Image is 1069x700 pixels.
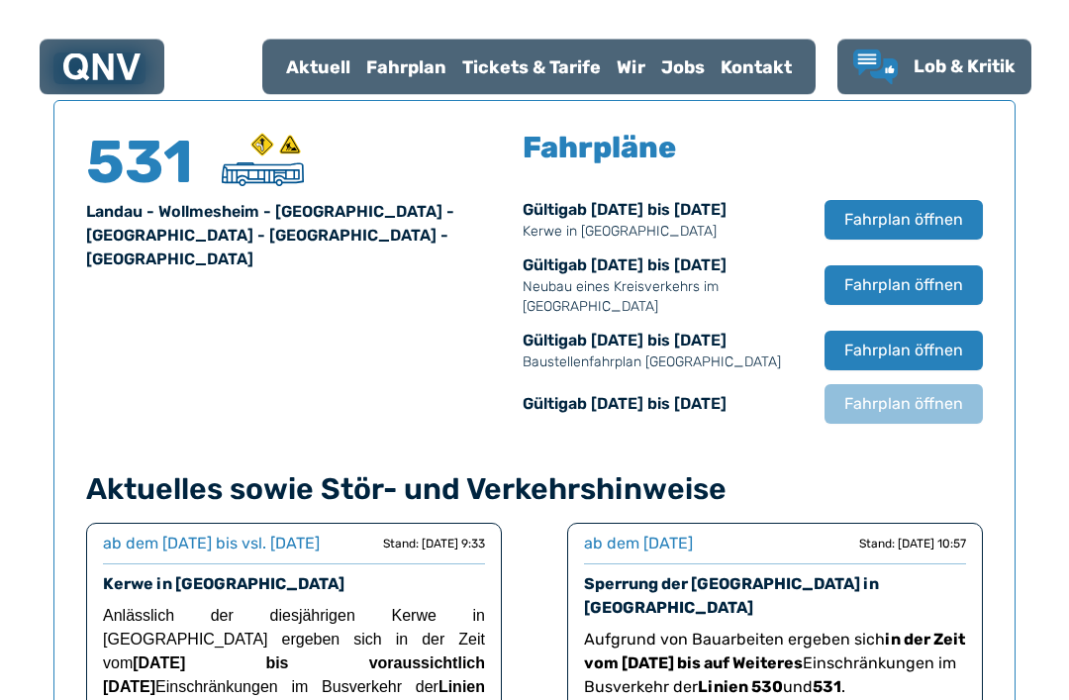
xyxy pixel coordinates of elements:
div: Landau - Wollmesheim - [GEOGRAPHIC_DATA] - [GEOGRAPHIC_DATA] - [GEOGRAPHIC_DATA] - [GEOGRAPHIC_DATA] [86,201,511,272]
img: Überlandbus [222,163,304,187]
h5: Fahrpläne [523,134,676,163]
div: Gültig ab [DATE] bis [DATE] [523,393,805,417]
div: Stand: [DATE] 9:33 [383,537,485,552]
div: Gültig ab [DATE] bis [DATE] [523,199,805,243]
p: Baustellenfahrplan [GEOGRAPHIC_DATA] [523,353,805,373]
div: ab dem [DATE] [584,533,693,556]
span: Fahrplan öffnen [844,274,963,298]
img: QNV Logo [63,53,141,81]
div: ab dem [DATE] bis vsl. [DATE] [103,533,320,556]
button: Fahrplan öffnen [825,201,983,241]
a: Jobs [653,42,713,93]
strong: in der Zeit vom [DATE] bis auf Weiteres [584,631,965,673]
a: Fahrplan [358,42,454,93]
a: Sperrung der [GEOGRAPHIC_DATA] in [GEOGRAPHIC_DATA] [584,575,879,618]
div: Gültig ab [DATE] bis [DATE] [523,330,805,373]
div: Gültig ab [DATE] bis [DATE] [523,254,805,318]
p: Neubau eines Kreisverkehrs im [GEOGRAPHIC_DATA] [523,278,805,318]
span: Lob & Kritik [914,55,1016,77]
div: Stand: [DATE] 10:57 [859,537,966,552]
a: Aktuell [278,42,358,93]
span: Fahrplan öffnen [844,393,963,417]
span: Fahrplan öffnen [844,340,963,363]
p: Kerwe in [GEOGRAPHIC_DATA] [523,223,805,243]
h4: Aktuelles sowie Stör- und Verkehrshinweise [86,472,983,508]
a: Lob & Kritik [853,50,1016,85]
a: Kerwe in [GEOGRAPHIC_DATA] [103,575,344,594]
button: Fahrplan öffnen [825,266,983,306]
a: Tickets & Tarife [454,42,609,93]
a: Wir [609,42,653,93]
span: Fahrplan öffnen [844,209,963,233]
strong: 531 [813,678,841,697]
strong: Linien 530 [698,678,783,697]
strong: [DATE] bis voraussichtlich [DATE] [103,655,485,696]
a: QNV Logo [63,48,141,87]
button: Fahrplan öffnen [825,332,983,371]
a: Kontakt [713,42,800,93]
button: Fahrplan öffnen [825,385,983,425]
h4: 531 [86,134,205,193]
p: Aufgrund von Bauarbeiten ergeben sich Einschränkungen im Busverkehr der und . [584,629,966,700]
